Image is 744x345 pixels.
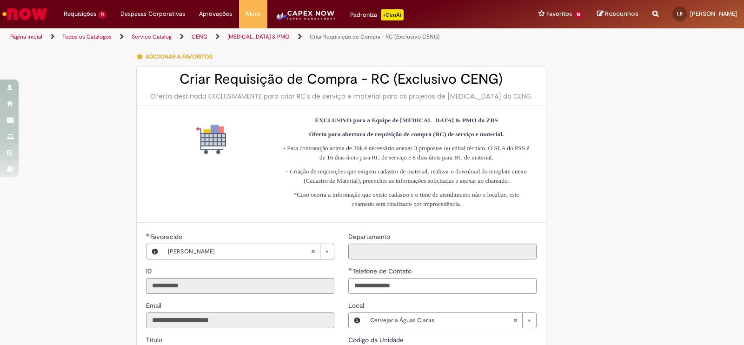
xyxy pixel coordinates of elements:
[574,11,583,19] span: 18
[370,313,513,328] span: Cervejaria Águas Claras
[150,232,184,241] span: Necessários - Favorecido
[349,313,365,328] button: Local, Visualizar este registro Cervejaria Águas Claras
[62,33,112,40] a: Todos os Catálogos
[246,9,260,19] span: More
[381,9,404,20] p: +GenAi
[284,145,530,161] span: - Para contratação acima de 30k é necessário anexar 3 propostas ou edital técnico. O SLA do PSS é...
[306,244,320,259] abbr: Limpar campo Favorecido
[309,131,504,138] strong: Oferta para abertura de requisição de compra (RC) de serviço e material.
[146,92,537,101] div: Oferta destinada EXCLUSIVAMENTE para criar RC's de serviço e material para os projetos de [MEDICA...
[227,33,290,40] a: [MEDICAL_DATA] & PMO
[7,28,489,46] ul: Trilhas de página
[508,313,522,328] abbr: Limpar campo Local
[146,336,164,344] span: Somente leitura - Título
[132,33,172,40] a: Service Catalog
[348,244,537,259] input: Departamento
[136,47,218,66] button: Adicionar a Favoritos
[146,335,164,345] label: Somente leitura - Título
[348,232,392,241] label: Somente leitura - Departamento
[274,9,336,28] img: CapexLogo5.png
[98,11,106,19] span: 11
[605,9,638,18] span: Rascunhos
[348,267,352,271] span: Obrigatório Preenchido
[192,33,207,40] a: CENG
[163,244,334,259] a: [PERSON_NAME]Limpar campo Favorecido
[315,117,352,124] strong: EXCLUSIVO
[690,10,737,18] span: [PERSON_NAME]
[677,11,683,17] span: LB
[64,9,96,19] span: Requisições
[199,9,232,19] span: Aprovações
[146,244,163,259] button: Favorecido, Visualizar este registro LUCAS ROCHA BELO
[146,312,334,328] input: Email
[146,266,154,276] label: Somente leitura - ID
[294,191,519,207] span: *Caso ocorra a informação que existe cadastro e o time de atendimento não o localize, este chamad...
[348,278,537,294] input: Telefone de Contato
[10,33,42,40] a: Página inicial
[310,33,440,40] a: Criar Requisição de Compra - RC (Exclusivo CENG)
[146,278,334,294] input: ID
[168,244,311,259] span: [PERSON_NAME]
[352,267,413,275] span: Telefone de Contato
[196,125,226,154] img: Criar Requisição de Compra - RC (Exclusivo CENG)
[350,9,404,20] div: Padroniza
[286,168,527,184] span: - Criação de requisições que exigem cadastro de material, realizar o download do template anexo (...
[146,233,150,237] span: Obrigatório Preenchido
[146,72,537,87] h2: Criar Requisição de Compra - RC (Exclusivo CENG)
[348,336,405,344] span: Somente leitura - Código da Unidade
[546,9,572,19] span: Favoritos
[1,5,49,23] img: ServiceNow
[597,10,638,19] a: Rascunhos
[365,313,536,328] a: Cervejaria Águas ClarasLimpar campo Local
[348,335,405,345] label: Somente leitura - Código da Unidade
[146,53,213,60] span: Adicionar a Favoritos
[348,301,366,310] span: Local
[146,301,163,310] label: Somente leitura - Email
[120,9,185,19] span: Despesas Corporativas
[353,117,498,124] strong: para a Equipe de [MEDICAL_DATA] & PMO do ZBS
[146,267,154,275] span: Somente leitura - ID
